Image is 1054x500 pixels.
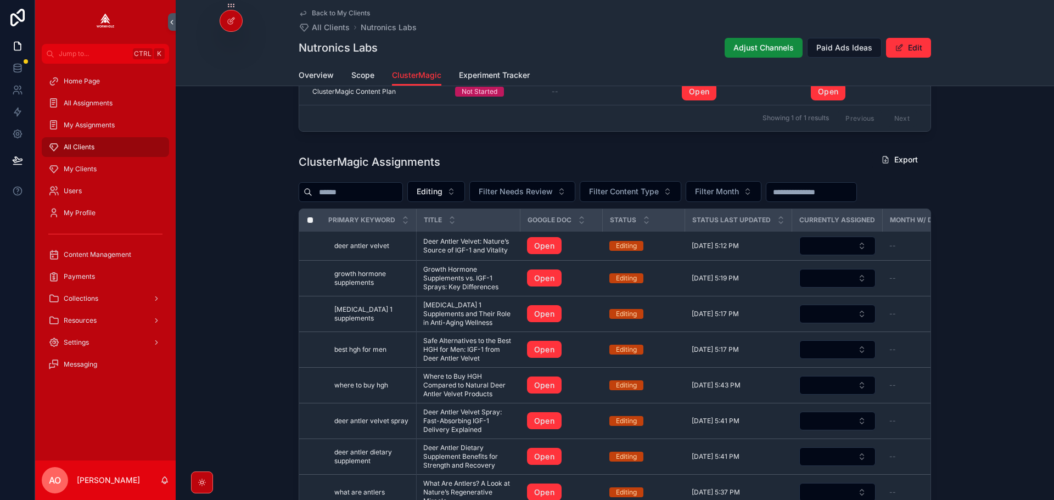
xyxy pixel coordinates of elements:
a: Users [42,181,169,201]
span: Collections [64,294,98,303]
a: -- [889,452,964,461]
a: Select Button [799,340,876,359]
span: -- [889,241,896,250]
span: Payments [64,272,95,281]
span: Home Page [64,77,100,86]
a: My Assignments [42,115,169,135]
span: [DATE] 5:12 PM [692,241,739,250]
span: Jump to... [59,49,128,58]
a: All Assignments [42,93,169,113]
a: Where to Buy HGH Compared to Natural Deer Antler Velvet Products [423,372,514,398]
button: Select Button [799,305,876,323]
span: [DATE] 5:41 PM [692,417,739,425]
span: ClusterMagic Content Plan [312,87,396,96]
span: Ctrl [133,48,153,59]
button: Paid Ads Ideas [807,38,882,58]
a: deer antler velvet spray [334,417,410,425]
a: Open [527,237,596,255]
a: Editing [609,380,679,390]
span: -- [889,345,896,354]
a: Open [811,83,845,100]
button: Select Button [580,181,681,202]
span: AO [49,474,61,487]
span: [DATE] 5:17 PM [692,310,739,318]
span: Google Doc [528,216,571,224]
a: Home Page [42,71,169,91]
p: [PERSON_NAME] [77,475,140,486]
span: Editing [417,186,442,197]
div: Editing [616,452,637,462]
span: Overview [299,70,334,81]
a: -- [552,87,669,96]
button: Select Button [799,269,876,288]
span: [MEDICAL_DATA] 1 supplements [334,305,410,323]
span: Experiment Tracker [459,70,530,81]
a: My Clients [42,159,169,179]
a: Select Button [799,375,876,395]
div: Editing [616,487,637,497]
span: Deer Antler Dietary Supplement Benefits for Strength and Recovery [423,443,514,470]
a: Open [527,341,562,358]
a: Editing [609,345,679,355]
a: Open [527,412,562,430]
a: -- [889,345,964,354]
a: Nutronics Labs [361,22,417,33]
a: All Clients [42,137,169,157]
div: Editing [616,380,637,390]
button: Jump to...CtrlK [42,44,169,64]
a: Editing [609,309,679,319]
a: Settings [42,333,169,352]
a: Open [682,83,716,100]
span: All Assignments [64,99,113,108]
a: Experiment Tracker [459,65,530,87]
span: Adjust Channels [733,42,794,53]
div: Editing [616,416,637,426]
span: what are antlers [334,488,385,497]
span: -- [552,87,558,96]
a: [DATE] 5:17 PM [692,310,786,318]
a: [DATE] 5:37 PM [692,488,786,497]
button: Select Button [799,447,876,466]
a: Messaging [42,355,169,374]
span: -- [889,274,896,283]
a: Open [527,448,562,465]
a: Open [527,269,562,287]
a: Open [527,237,562,255]
span: Deer Antler Velvet Spray: Fast-Absorbing IGF-1 Delivery Explained [423,408,514,434]
span: Month w/ Dates [890,216,949,224]
span: deer antler velvet [334,241,389,250]
span: Status [610,216,636,224]
a: -- [889,488,964,497]
a: Payments [42,267,169,286]
div: scrollable content [35,64,176,389]
span: Currently Assigned [799,216,875,224]
a: [DATE] 5:17 PM [692,345,786,354]
span: ClusterMagic [392,70,441,81]
a: -- [889,417,964,425]
span: best hgh for men [334,345,386,354]
button: Select Button [407,181,465,202]
span: My Clients [64,165,97,173]
div: Editing [616,273,637,283]
span: My Profile [64,209,96,217]
a: Editing [609,416,679,426]
a: Open [527,377,596,394]
a: Open [527,305,562,323]
a: Editing [609,487,679,497]
span: [DATE] 5:19 PM [692,274,739,283]
a: Growth Hormone Supplements vs. IGF-1 Sprays: Key Differences [423,265,514,291]
a: -- [889,381,964,390]
button: Select Button [686,181,761,202]
span: Paid Ads Ideas [816,42,872,53]
span: Resources [64,316,97,325]
a: -- [889,274,964,283]
span: where to buy hgh [334,381,388,390]
div: Editing [616,345,637,355]
span: Settings [64,338,89,347]
span: -- [889,488,896,497]
span: [MEDICAL_DATA] 1 Supplements and Their Role in Anti-Aging Wellness [423,301,514,327]
a: Editing [609,452,679,462]
span: Filter Content Type [589,186,659,197]
div: Editing [616,241,637,251]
